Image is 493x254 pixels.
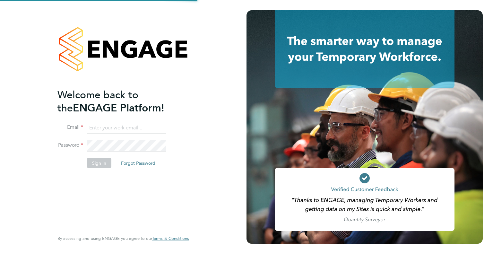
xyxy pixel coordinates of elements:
[57,236,189,241] span: By accessing and using ENGAGE you agree to our
[57,142,83,149] label: Password
[57,88,138,114] span: Welcome back to the
[57,88,183,114] h2: ENGAGE Platform!
[152,236,189,241] span: Terms & Conditions
[87,122,166,134] input: Enter your work email...
[57,124,83,131] label: Email
[87,158,111,168] button: Sign In
[152,236,189,241] a: Terms & Conditions
[116,158,160,168] button: Forgot Password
